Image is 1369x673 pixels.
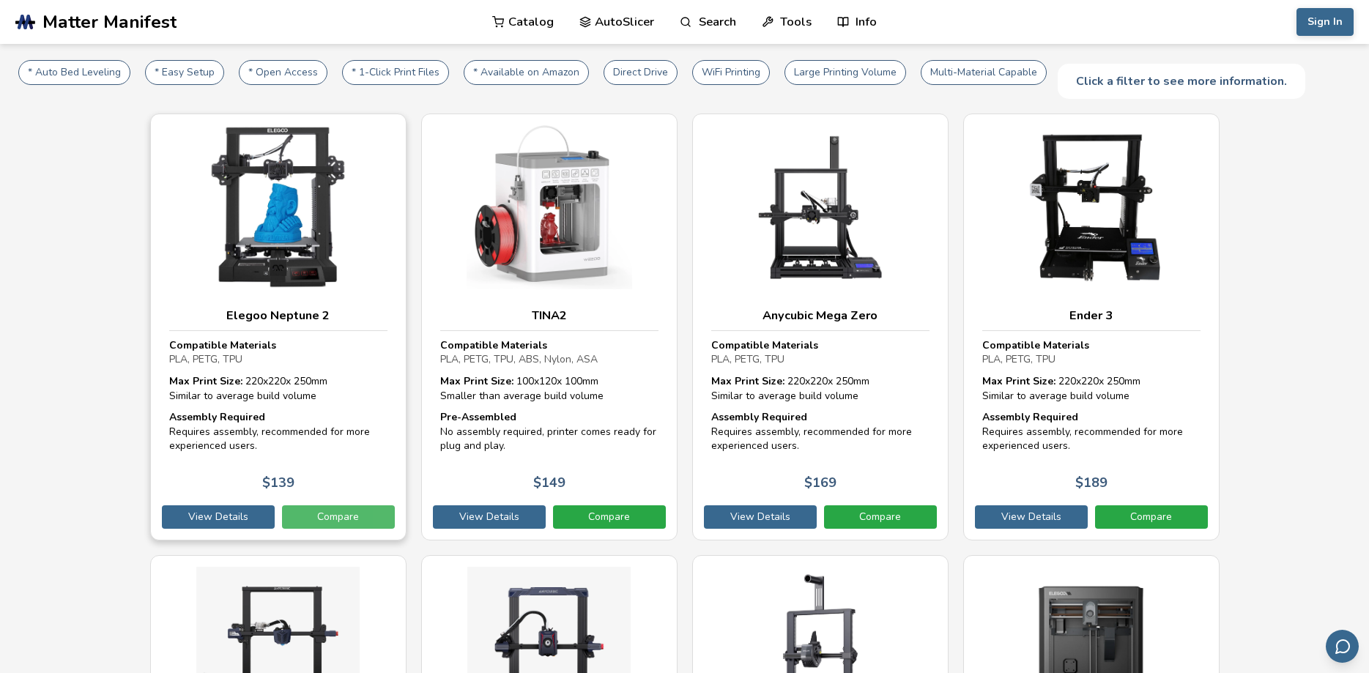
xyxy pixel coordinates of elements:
[533,475,565,491] p: $ 149
[18,60,130,85] button: * Auto Bed Leveling
[975,505,1088,529] a: View Details
[692,114,949,540] a: Anycubic Mega ZeroCompatible MaterialsPLA, PETG, TPUMax Print Size: 220x220x 250mmSimilar to aver...
[553,505,666,529] a: Compare
[440,374,513,388] strong: Max Print Size:
[982,410,1201,453] div: Requires assembly, recommended for more experienced users.
[824,505,937,529] a: Compare
[42,12,177,32] span: Matter Manifest
[433,505,546,529] a: View Details
[1326,630,1359,663] button: Send feedback via email
[440,308,658,323] h3: TINA2
[963,114,1220,540] a: Ender 3Compatible MaterialsPLA, PETG, TPUMax Print Size: 220x220x 250mmSimilar to average build v...
[440,338,547,352] strong: Compatible Materials
[604,60,678,85] button: Direct Drive
[169,410,265,424] strong: Assembly Required
[169,410,387,453] div: Requires assembly, recommended for more experienced users.
[1095,505,1208,529] a: Compare
[1075,475,1108,491] p: $ 189
[711,410,807,424] strong: Assembly Required
[711,308,930,323] h3: Anycubic Mega Zero
[440,352,598,366] span: PLA, PETG, TPU, ABS, Nylon, ASA
[169,374,242,388] strong: Max Print Size:
[982,374,1055,388] strong: Max Print Size:
[982,374,1201,403] div: 220 x 220 x 250 mm Similar to average build volume
[440,374,658,403] div: 100 x 120 x 100 mm Smaller than average build volume
[440,410,658,453] div: No assembly required, printer comes ready for plug and play.
[440,410,516,424] strong: Pre-Assembled
[169,352,242,366] span: PLA, PETG, TPU
[804,475,836,491] p: $ 169
[982,308,1201,323] h3: Ender 3
[262,475,294,491] p: $ 139
[169,374,387,403] div: 220 x 220 x 250 mm Similar to average build volume
[784,60,906,85] button: Large Printing Volume
[982,338,1089,352] strong: Compatible Materials
[711,338,818,352] strong: Compatible Materials
[692,60,770,85] button: WiFi Printing
[982,352,1055,366] span: PLA, PETG, TPU
[169,338,276,352] strong: Compatible Materials
[169,308,387,323] h3: Elegoo Neptune 2
[711,352,784,366] span: PLA, PETG, TPU
[342,60,449,85] button: * 1-Click Print Files
[1296,8,1354,36] button: Sign In
[421,114,678,540] a: TINA2Compatible MaterialsPLA, PETG, TPU, ABS, Nylon, ASAMax Print Size: 100x120x 100mmSmaller tha...
[704,505,817,529] a: View Details
[1058,64,1305,99] div: Click a filter to see more information.
[150,114,407,540] a: Elegoo Neptune 2Compatible MaterialsPLA, PETG, TPUMax Print Size: 220x220x 250mmSimilar to averag...
[711,374,930,403] div: 220 x 220 x 250 mm Similar to average build volume
[464,60,589,85] button: * Available on Amazon
[711,374,784,388] strong: Max Print Size:
[711,410,930,453] div: Requires assembly, recommended for more experienced users.
[921,60,1047,85] button: Multi-Material Capable
[239,60,327,85] button: * Open Access
[145,60,224,85] button: * Easy Setup
[982,410,1078,424] strong: Assembly Required
[282,505,395,529] a: Compare
[162,505,275,529] a: View Details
